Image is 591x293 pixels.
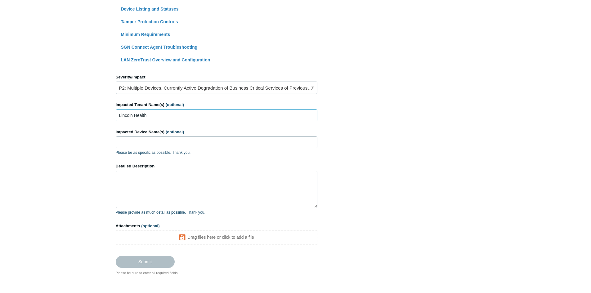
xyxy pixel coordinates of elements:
a: P2: Multiple Devices, Currently Active Degradation of Business Critical Services of Previously Wo... [116,82,317,94]
label: Impacted Tenant Name(s) [116,102,317,108]
label: Severity/Impact [116,74,317,80]
input: Submit [116,256,175,268]
span: (optional) [166,102,184,107]
a: Device Listing and Statuses [121,7,179,11]
p: Please be as specific as possible. Thank you. [116,150,317,155]
p: Please provide as much detail as possible. Thank you. [116,210,317,215]
a: Minimum Requirements [121,32,170,37]
label: Attachments [116,223,317,229]
span: (optional) [166,130,184,134]
a: LAN ZeroTrust Overview and Configuration [121,57,210,62]
label: Impacted Device Name(s) [116,129,317,135]
div: Please be sure to enter all required fields. [116,270,317,276]
label: Detailed Description [116,163,317,169]
a: Tamper Protection Controls [121,19,178,24]
a: SGN Connect Agent Troubleshooting [121,45,198,50]
span: (optional) [141,224,159,228]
